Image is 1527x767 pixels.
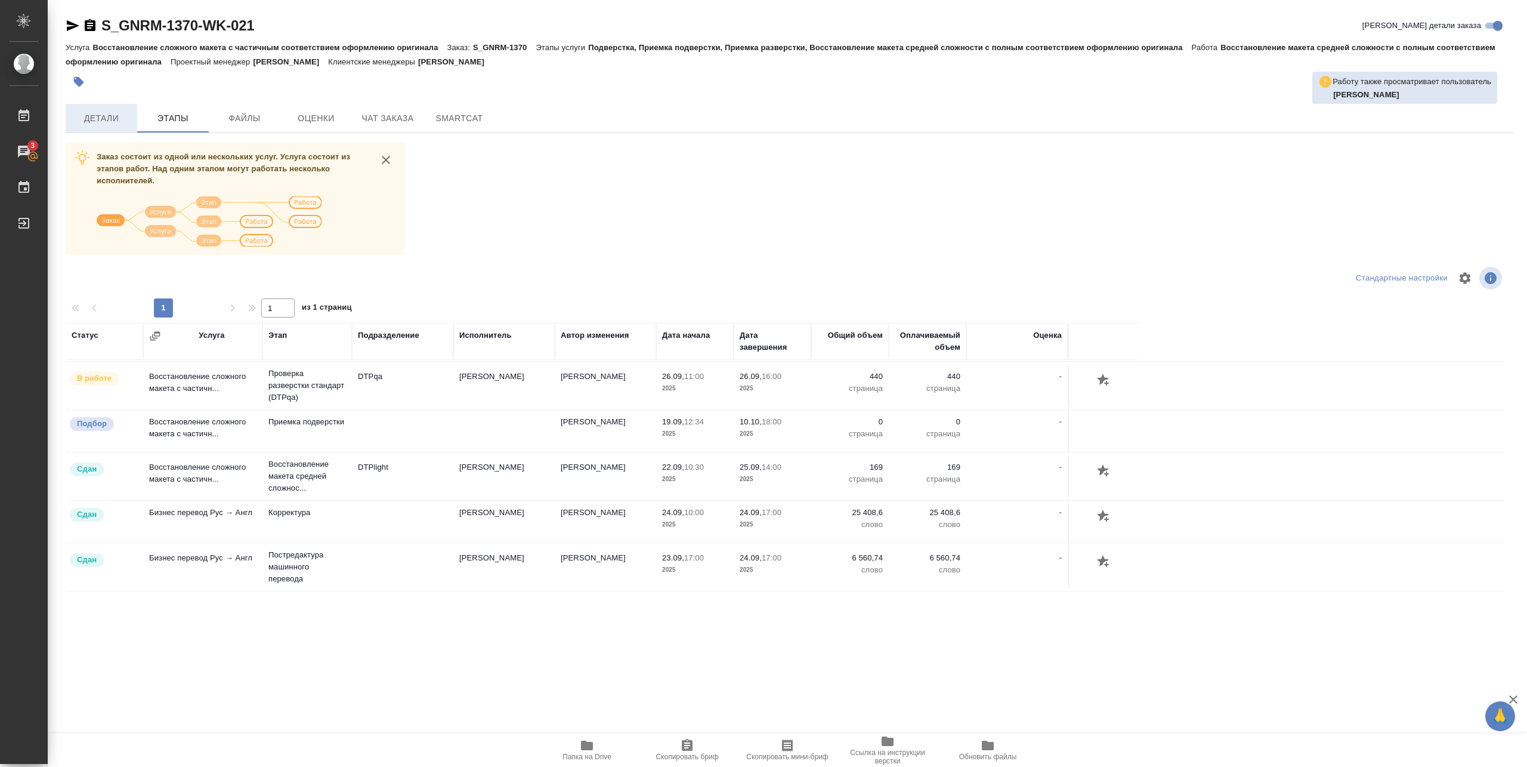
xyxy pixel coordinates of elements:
[253,57,328,66] p: [PERSON_NAME]
[740,473,805,485] p: 2025
[662,508,684,517] p: 24.09,
[1094,552,1114,572] button: Добавить оценку
[1333,90,1399,99] b: [PERSON_NAME]
[762,553,781,562] p: 17:00
[817,564,883,576] p: слово
[895,371,960,383] p: 440
[895,552,960,564] p: 6 560,74
[662,553,684,562] p: 23.09,
[302,300,352,318] span: из 1 страниц
[77,372,112,384] p: В работе
[149,330,161,342] button: Сгруппировать
[453,546,555,588] td: [PERSON_NAME]
[762,508,781,517] p: 17:00
[740,508,762,517] p: 24.09,
[431,111,488,126] span: SmartCat
[740,553,762,562] p: 24.09,
[288,111,345,126] span: Оценки
[740,417,762,426] p: 10.10,
[453,365,555,406] td: [PERSON_NAME]
[1451,264,1479,292] span: Настроить таблицу
[1353,269,1451,288] div: split button
[740,428,805,440] p: 2025
[740,329,805,353] div: Дата завершения
[144,111,202,126] span: Этапы
[92,43,447,52] p: Восстановление сложного макета с частичным соответствием оформлению оригинала
[662,463,684,472] p: 22.09,
[66,19,80,33] button: Скопировать ссылку для ЯМессенджера
[684,553,704,562] p: 17:00
[473,43,536,52] p: S_GNRM-1370
[72,329,98,341] div: Статус
[1362,20,1481,32] span: [PERSON_NAME] детали заказа
[740,564,805,576] p: 2025
[762,417,781,426] p: 18:00
[1059,463,1062,472] a: -
[143,455,262,497] td: Восстановление сложного макета с частичн...
[684,372,704,381] p: 11:00
[662,372,684,381] p: 26.09,
[817,416,883,428] p: 0
[895,519,960,531] p: слово
[199,329,224,341] div: Услуга
[895,564,960,576] p: слово
[1490,704,1510,729] span: 🙏
[684,508,704,517] p: 10:00
[143,365,262,406] td: Восстановление сложного макета с частичн...
[817,383,883,395] p: страница
[895,473,960,485] p: страница
[352,455,453,497] td: DTPlight
[536,43,588,52] p: Этапы услуги
[817,461,883,473] p: 169
[828,329,883,341] div: Общий объем
[895,507,960,519] p: 25 408,6
[377,151,395,169] button: close
[1094,461,1114,482] button: Добавить оценку
[817,371,883,383] p: 440
[268,416,346,428] p: Приемка подверстки
[101,17,254,33] a: S_GNRM-1370-WK-021
[359,111,416,126] span: Чат заказа
[268,549,346,585] p: Постредактура машинного перевода
[1033,329,1062,341] div: Оценка
[895,461,960,473] p: 169
[740,383,805,395] p: 2025
[684,417,704,426] p: 12:34
[555,410,656,452] td: [PERSON_NAME]
[1059,372,1062,381] a: -
[895,416,960,428] p: 0
[352,365,453,406] td: DTPqa
[66,43,92,52] p: Услуга
[1479,267,1504,289] span: Посмотреть информацию
[447,43,473,52] p: Заказ:
[662,519,728,531] p: 2025
[23,140,42,152] span: 3
[453,455,555,497] td: [PERSON_NAME]
[358,329,419,341] div: Подразделение
[268,368,346,403] p: Проверка разверстки стандарт (DTPqa)
[453,501,555,543] td: [PERSON_NAME]
[555,501,656,543] td: [PERSON_NAME]
[895,428,960,440] p: страница
[1094,507,1114,527] button: Добавить оценку
[762,463,781,472] p: 14:00
[740,372,762,381] p: 26.09,
[143,410,262,452] td: Восстановление сложного макета с частичн...
[662,428,728,440] p: 2025
[1485,701,1515,731] button: 🙏
[77,463,97,475] p: Сдан
[561,329,629,341] div: Автор изменения
[817,428,883,440] p: страница
[77,509,97,520] p: Сдан
[555,455,656,497] td: [PERSON_NAME]
[740,519,805,531] p: 2025
[588,43,1191,52] p: Подверстка, Приемка подверстки, Приемка разверстки, Восстановление макета средней сложности с пол...
[740,463,762,472] p: 25.09,
[662,473,728,485] p: 2025
[662,383,728,395] p: 2025
[1059,417,1062,426] a: -
[1059,508,1062,517] a: -
[418,57,493,66] p: [PERSON_NAME]
[171,57,253,66] p: Проектный менеджер
[268,507,346,519] p: Корректура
